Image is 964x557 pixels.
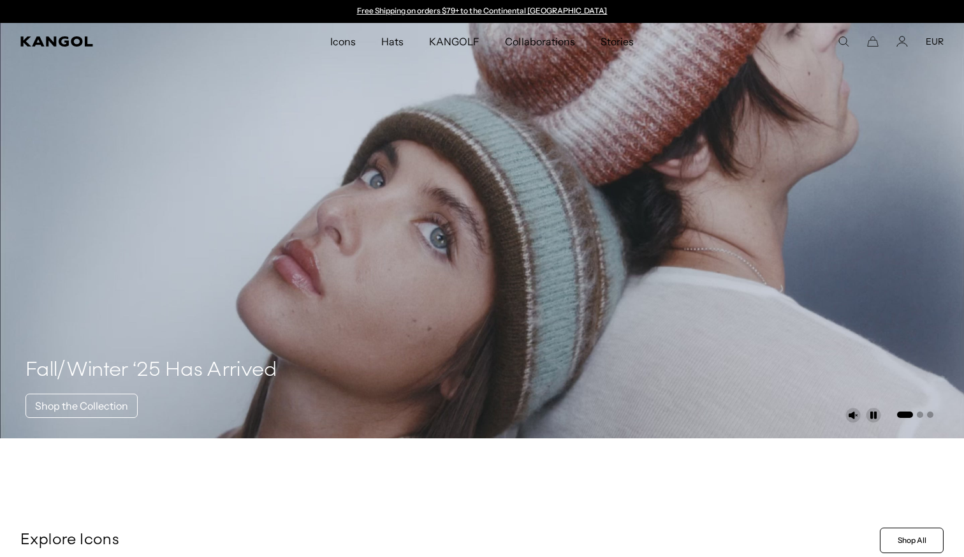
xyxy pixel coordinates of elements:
button: Pause [866,408,881,423]
a: Collaborations [492,23,587,60]
a: Shop the Collection [26,394,138,418]
button: Go to slide 2 [917,412,923,418]
a: KANGOLF [416,23,492,60]
a: Icons [318,23,369,60]
span: Collaborations [505,23,574,60]
span: Icons [330,23,356,60]
div: Announcement [351,6,613,17]
button: EUR [926,36,944,47]
summary: Search here [838,36,849,47]
button: Unmute [845,408,861,423]
button: Go to slide 1 [897,412,913,418]
div: 1 of 2 [351,6,613,17]
slideshow-component: Announcement bar [351,6,613,17]
button: Go to slide 3 [927,412,933,418]
a: Account [896,36,908,47]
p: Explore Icons [20,531,875,550]
a: Shop All [880,528,944,553]
button: Cart [867,36,879,47]
span: KANGOLF [429,23,479,60]
a: Free Shipping on orders $79+ to the Continental [GEOGRAPHIC_DATA] [357,6,608,15]
a: Kangol [20,36,219,47]
ul: Select a slide to show [896,409,933,419]
a: Stories [588,23,646,60]
h4: Fall/Winter ‘25 Has Arrived [26,358,277,383]
span: Hats [381,23,404,60]
a: Hats [369,23,416,60]
span: Stories [601,23,634,60]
